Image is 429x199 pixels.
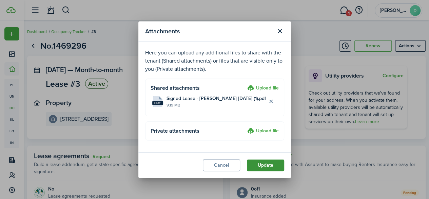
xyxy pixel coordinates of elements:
file-size: 9.19 MB [167,102,266,108]
button: Close modal [274,26,286,37]
file-icon: File [152,96,163,107]
h4: Private attachments [151,127,245,135]
file-extension: pdf [152,101,163,105]
span: Signed Lease - [PERSON_NAME] [DATE] (1).pdf [167,95,266,102]
p: Here you can upload any additional files to share with the tenant (Shared attachments) or files t... [145,49,284,73]
h4: Shared attachments [151,84,245,92]
button: Cancel [203,160,240,171]
modal-title: Attachments [145,25,273,38]
button: Delete file [266,96,277,107]
button: Update [247,160,284,171]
